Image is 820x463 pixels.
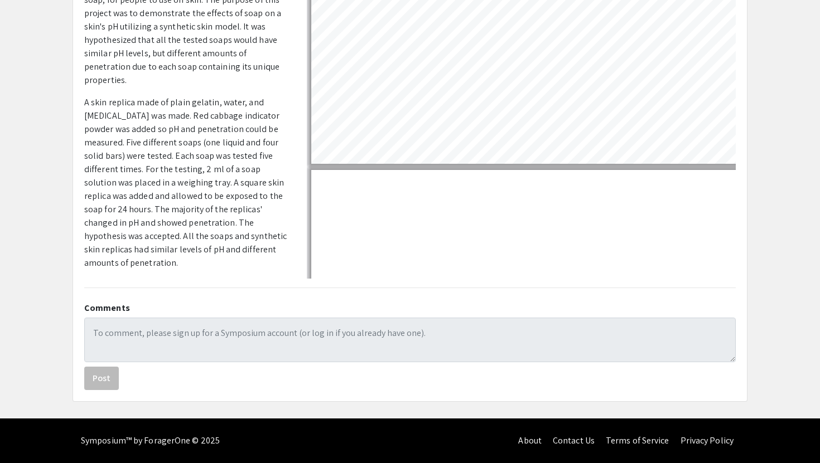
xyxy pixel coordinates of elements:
[81,418,220,463] div: Symposium™ by ForagerOne © 2025
[518,435,542,446] a: About
[553,435,595,446] a: Contact Us
[606,435,669,446] a: Terms of Service
[8,413,47,455] iframe: Chat
[311,170,740,411] div: Loading…
[84,96,287,269] span: A skin replica made of plain gelatin, water, and [MEDICAL_DATA] was made. Red cabbage indicator p...
[306,165,745,416] div: Page 8
[681,435,734,446] a: Privacy Policy
[84,303,736,313] h2: Comments
[84,367,119,390] button: Post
